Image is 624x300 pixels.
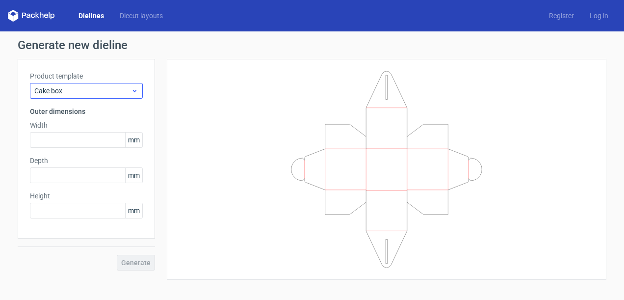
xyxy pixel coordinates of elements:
span: mm [125,168,142,183]
span: mm [125,133,142,147]
h1: Generate new dieline [18,39,606,51]
a: Dielines [71,11,112,21]
label: Width [30,120,143,130]
span: mm [125,203,142,218]
label: Depth [30,156,143,165]
h3: Outer dimensions [30,107,143,116]
label: Height [30,191,143,201]
a: Register [541,11,582,21]
label: Product template [30,71,143,81]
span: Cake box [34,86,131,96]
a: Diecut layouts [112,11,171,21]
a: Log in [582,11,616,21]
